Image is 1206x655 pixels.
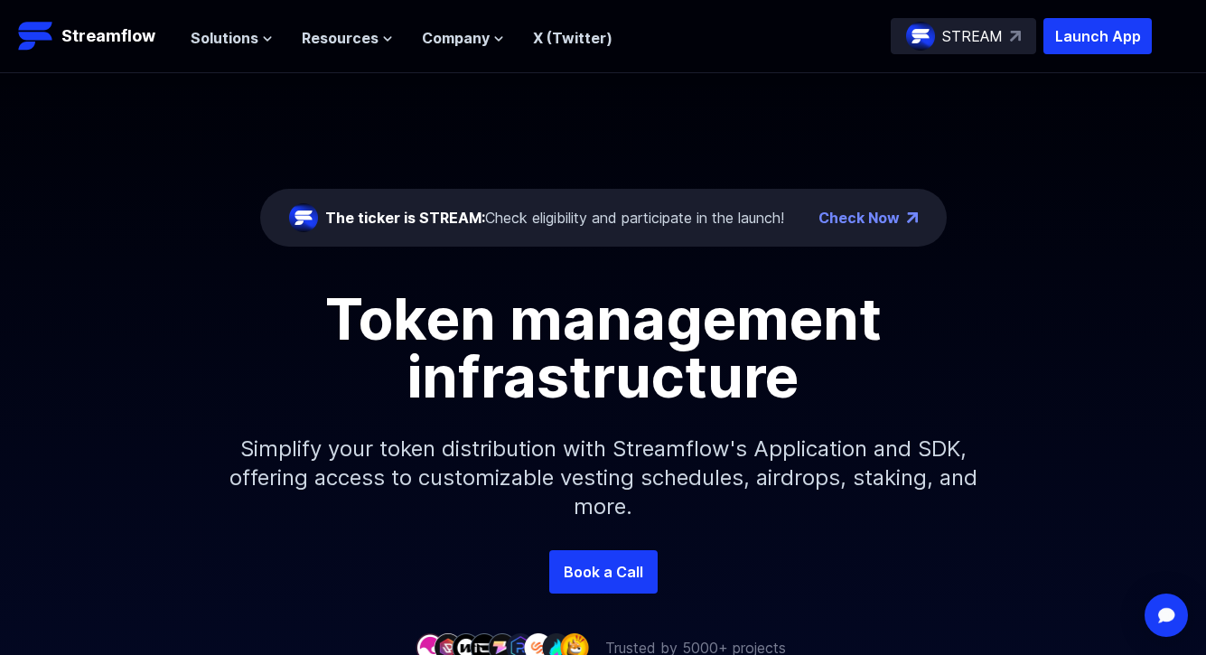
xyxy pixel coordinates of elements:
[191,27,258,49] span: Solutions
[1010,31,1021,42] img: top-right-arrow.svg
[325,209,485,227] span: The ticker is STREAM:
[289,203,318,232] img: streamflow-logo-circle.png
[302,27,379,49] span: Resources
[907,212,918,223] img: top-right-arrow.png
[61,23,155,49] p: Streamflow
[1043,18,1152,54] button: Launch App
[197,290,1010,406] h1: Token management infrastructure
[215,406,992,550] p: Simplify your token distribution with Streamflow's Application and SDK, offering access to custom...
[325,207,784,229] div: Check eligibility and participate in the launch!
[818,207,900,229] a: Check Now
[18,18,173,54] a: Streamflow
[18,18,54,54] img: Streamflow Logo
[533,29,612,47] a: X (Twitter)
[906,22,935,51] img: streamflow-logo-circle.png
[1145,594,1188,637] div: Open Intercom Messenger
[422,27,490,49] span: Company
[549,550,658,594] a: Book a Call
[942,25,1003,47] p: STREAM
[302,27,393,49] button: Resources
[191,27,273,49] button: Solutions
[891,18,1036,54] a: STREAM
[422,27,504,49] button: Company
